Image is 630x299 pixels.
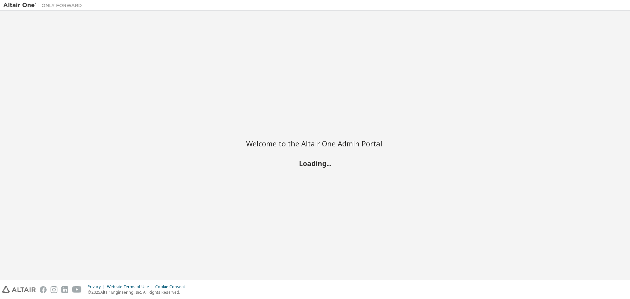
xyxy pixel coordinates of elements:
[51,286,57,293] img: instagram.svg
[107,284,155,289] div: Website Terms of Use
[2,286,36,293] img: altair_logo.svg
[3,2,85,9] img: Altair One
[61,286,68,293] img: linkedin.svg
[88,284,107,289] div: Privacy
[40,286,47,293] img: facebook.svg
[88,289,189,295] p: © 2025 Altair Engineering, Inc. All Rights Reserved.
[155,284,189,289] div: Cookie Consent
[246,139,384,148] h2: Welcome to the Altair One Admin Portal
[72,286,82,293] img: youtube.svg
[246,159,384,167] h2: Loading...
